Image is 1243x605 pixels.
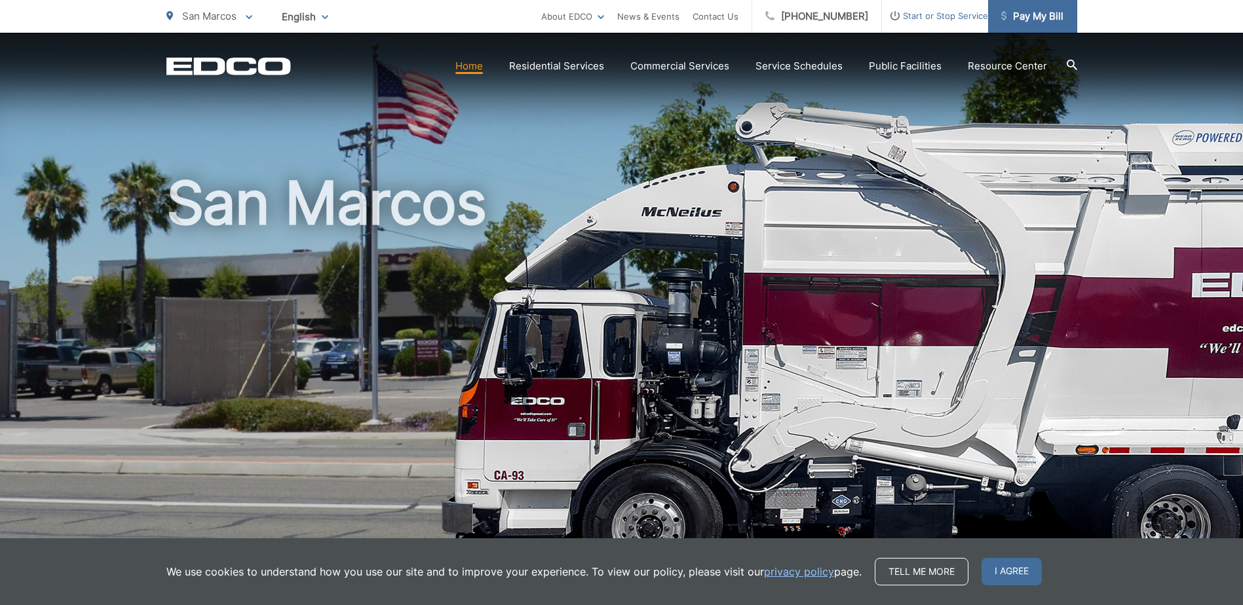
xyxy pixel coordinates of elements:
a: News & Events [617,9,679,24]
p: We use cookies to understand how you use our site and to improve your experience. To view our pol... [166,564,862,579]
a: Residential Services [509,58,604,74]
span: I agree [982,558,1042,585]
a: Commercial Services [630,58,729,74]
a: EDCD logo. Return to the homepage. [166,57,291,75]
span: San Marcos [182,10,237,22]
span: English [272,5,338,28]
h1: San Marcos [166,170,1077,585]
a: Service Schedules [755,58,843,74]
a: Public Facilities [869,58,942,74]
a: Resource Center [968,58,1047,74]
a: Home [455,58,483,74]
a: privacy policy [764,564,834,579]
a: Tell me more [875,558,968,585]
a: About EDCO [541,9,604,24]
span: Pay My Bill [1001,9,1063,24]
a: Contact Us [693,9,738,24]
